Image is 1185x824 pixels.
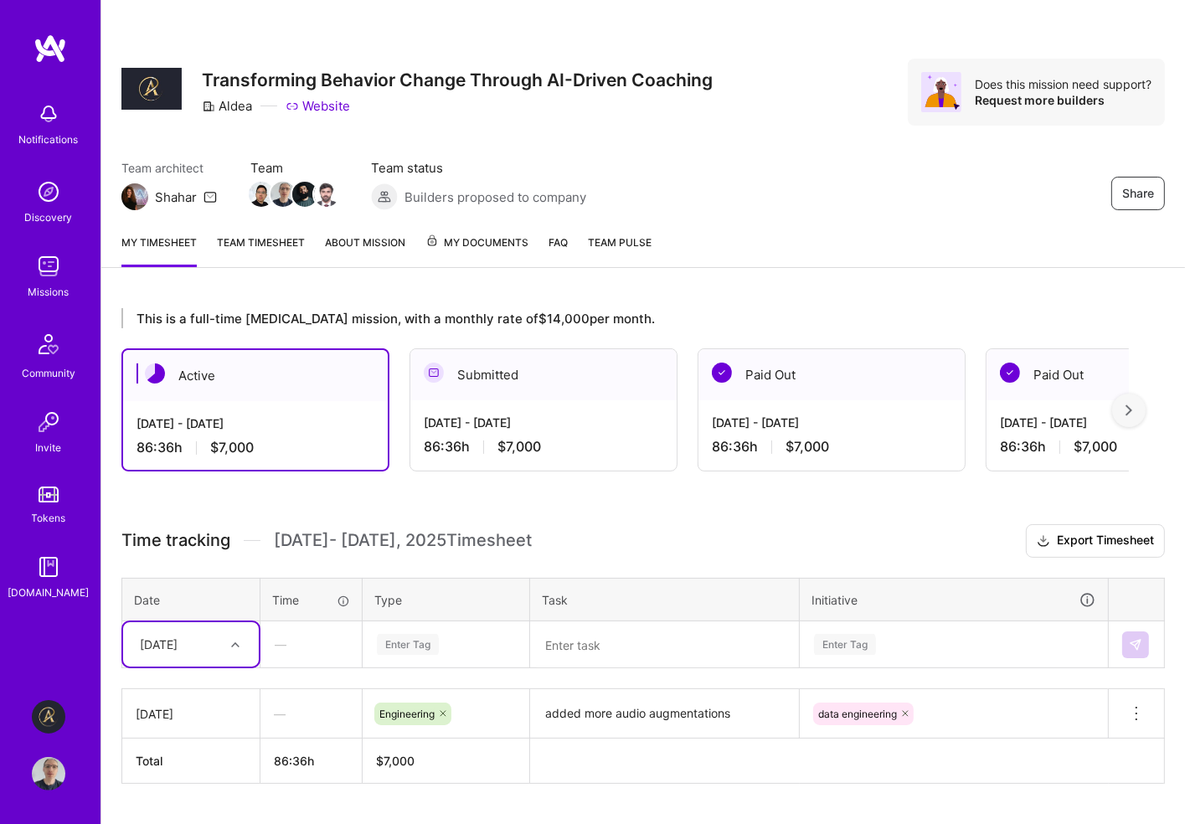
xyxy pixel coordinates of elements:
img: Team Member Avatar [249,182,274,207]
img: Invite [32,405,65,439]
span: $7,000 [210,439,254,456]
img: tokens [39,487,59,502]
i: icon Chevron [231,641,240,649]
img: Submitted [424,363,444,383]
div: 86:36 h [424,438,663,456]
div: Discovery [25,209,73,226]
th: Type [363,578,530,621]
button: Share [1111,177,1165,210]
div: Active [123,350,388,401]
div: Initiative [811,590,1096,610]
a: Team Member Avatar [316,180,337,209]
a: Team Member Avatar [250,180,272,209]
span: $7,000 [786,438,829,456]
a: My Documents [425,234,528,267]
div: Missions [28,283,70,301]
span: Team [250,159,337,177]
img: Builders proposed to company [371,183,398,210]
button: Export Timesheet [1026,524,1165,558]
span: Team architect [121,159,217,177]
span: Team Pulse [588,236,652,249]
img: User Avatar [32,757,65,791]
div: 86:36 h [137,439,374,456]
img: Paid Out [1000,363,1020,383]
span: Builders proposed to company [404,188,586,206]
i: icon CompanyGray [202,100,215,113]
img: Company Logo [121,68,182,111]
img: bell [32,97,65,131]
div: Aldea [202,97,252,115]
div: [DOMAIN_NAME] [8,584,90,601]
div: This is a full-time [MEDICAL_DATA] mission, with a monthly rate of $14,000 per month. [121,308,1129,328]
a: Team Member Avatar [272,180,294,209]
a: About Mission [325,234,405,267]
div: Tokens [32,509,66,527]
a: My timesheet [121,234,197,267]
span: data engineering [818,708,897,720]
div: Paid Out [698,349,965,400]
img: Team Member Avatar [292,182,317,207]
th: $7,000 [363,739,530,784]
i: icon Mail [204,190,217,203]
div: 86:36 h [712,438,951,456]
img: Community [28,324,69,364]
a: User Avatar [28,757,70,791]
div: Notifications [19,131,79,148]
h3: Transforming Behavior Change Through AI-Driven Coaching [202,70,713,90]
i: icon Download [1037,533,1050,550]
img: right [1126,404,1132,416]
div: [DATE] - [DATE] [137,415,374,432]
div: [DATE] - [DATE] [424,414,663,431]
span: Share [1122,185,1154,202]
div: [DATE] [140,636,178,653]
th: 86:36h [260,739,363,784]
span: My Documents [425,234,528,252]
a: Website [286,97,350,115]
img: Aldea: Transforming Behavior Change Through AI-Driven Coaching [32,700,65,734]
img: logo [33,33,67,64]
img: Avatar [921,72,961,112]
div: Shahar [155,188,197,206]
img: Submit [1129,638,1142,651]
div: Request more builders [975,92,1152,108]
div: Community [22,364,75,382]
a: FAQ [549,234,568,267]
a: Team Member Avatar [294,180,316,209]
div: Enter Tag [814,631,876,657]
div: Invite [36,439,62,456]
div: [DATE] - [DATE] [712,414,951,431]
div: Does this mission need support? [975,76,1152,92]
div: Enter Tag [377,631,439,657]
div: Submitted [410,349,677,400]
a: Team Pulse [588,234,652,267]
a: Aldea: Transforming Behavior Change Through AI-Driven Coaching [28,700,70,734]
img: discovery [32,175,65,209]
span: Engineering [379,708,435,720]
th: Total [122,739,260,784]
span: $7,000 [497,438,541,456]
img: Team Member Avatar [314,182,339,207]
span: [DATE] - [DATE] , 2025 Timesheet [274,530,532,551]
a: Team timesheet [217,234,305,267]
th: Date [122,578,260,621]
span: Team status [371,159,586,177]
img: teamwork [32,250,65,283]
div: [DATE] [136,705,246,723]
img: Active [145,363,165,384]
span: Time tracking [121,530,230,551]
img: Team Architect [121,183,148,210]
span: $7,000 [1074,438,1117,456]
div: Time [272,591,350,609]
div: — [260,692,362,736]
textarea: added more audio augmentations [532,691,797,737]
img: Team Member Avatar [270,182,296,207]
img: guide book [32,550,65,584]
img: Paid Out [712,363,732,383]
th: Task [530,578,800,621]
div: — [261,622,361,667]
